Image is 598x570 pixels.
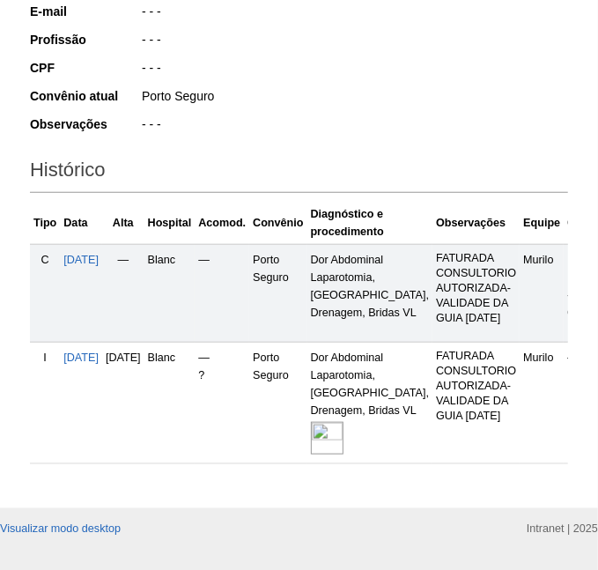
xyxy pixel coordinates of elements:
p: FATURADA CONSULTORIO AUTORIZADA- VALIDADE DA GUIA [DATE] [436,349,516,424]
div: E-mail [30,3,140,20]
div: - - - [140,115,568,137]
a: [DATE] [63,352,99,364]
td: Blanc [144,244,196,342]
th: Hospital [144,202,196,245]
div: CPF [30,59,140,77]
td: Porto Seguro [249,244,306,342]
span: [DATE] [106,352,141,364]
th: Equipe [520,202,564,245]
p: FATURADA CONSULTORIO AUTORIZADA- VALIDADE DA GUIA [DATE] [436,251,516,326]
div: Intranet | 2025 [527,520,598,537]
td: Murilo [520,343,564,464]
div: - - - [140,3,568,25]
th: Acomod. [195,202,249,245]
td: Porto Seguro [249,343,306,464]
div: Profissão [30,31,140,48]
div: - - - [140,59,568,81]
th: Diagnóstico e procedimento [307,202,433,245]
td: — [102,244,144,342]
td: Murilo [520,244,564,342]
th: Convênio [249,202,306,245]
h2: Histórico [30,152,568,193]
div: Convênio atual [30,87,140,105]
td: Dor Abdominal Laparotomia, [GEOGRAPHIC_DATA], Drenagem, Bridas VL [307,343,433,464]
td: Dor Abdominal Laparotomia, [GEOGRAPHIC_DATA], Drenagem, Bridas VL [307,244,433,342]
div: Observações [30,115,140,133]
th: Tipo [30,202,60,245]
a: [DATE] [63,254,99,266]
td: — ? [195,343,249,464]
th: Data [60,202,102,245]
th: Alta [102,202,144,245]
div: I [33,349,56,366]
td: — [195,244,249,342]
div: C [33,251,56,269]
th: Observações [432,202,520,245]
div: - - - [140,31,568,53]
td: Blanc [144,343,196,464]
div: Porto Seguro [140,87,568,109]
